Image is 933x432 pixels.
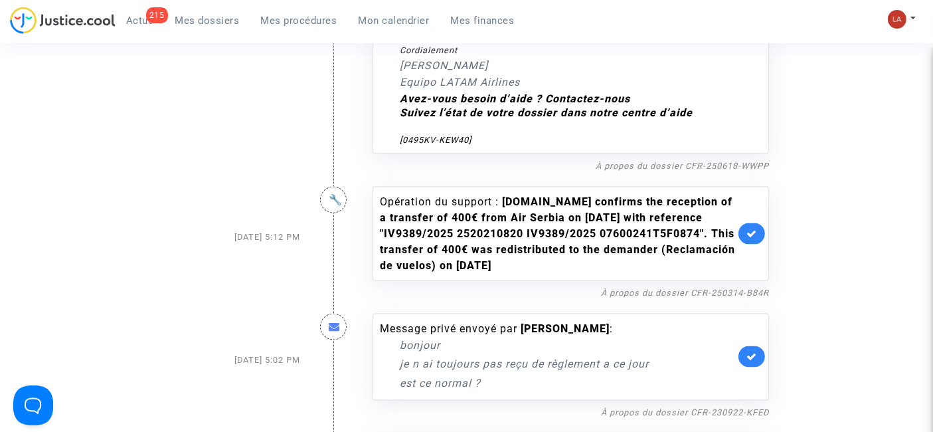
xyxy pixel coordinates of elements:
[601,407,769,417] a: À propos du dossier CFR-230922-KFED
[126,15,154,27] span: Actus
[400,337,735,354] p: bonjour
[440,11,525,31] a: Mes finances
[250,11,348,31] a: Mes procédures
[13,385,53,425] iframe: Help Scout Beacon - Open
[116,11,165,31] a: 215Actus
[521,322,610,335] b: [PERSON_NAME]
[596,161,769,171] a: À propos du dossier CFR-250618-WWPP
[888,10,906,29] img: 3f9b7d9779f7b0ffc2b90d026f0682a9
[400,375,735,391] p: est ce normal ?
[359,15,430,27] span: Mon calendrier
[329,194,343,205] i: 🔧
[380,321,735,391] div: Message privé envoyé par :
[400,57,735,90] p: [PERSON_NAME] Equipo LATAM Airlines
[380,194,735,274] div: Opération du support :
[380,195,735,272] b: [DOMAIN_NAME] confirms the reception of a transfer of 400€ from Air Serbia on [DATE] with referen...
[154,173,310,300] div: [DATE] 5:12 PM
[10,7,116,34] img: jc-logo.svg
[400,92,630,105] a: Avez-vous besoin d’aide ? Contactez-nous
[451,15,515,27] span: Mes finances
[165,11,250,31] a: Mes dossiers
[400,106,693,119] a: Suivez l’état de votre dossier dans notre centre d’aide
[146,7,168,23] div: 215
[400,135,471,145] span: [0495KV-KEW40]
[154,300,310,420] div: [DATE] 5:02 PM
[175,15,240,27] span: Mes dossiers
[400,356,735,372] p: je n ai toujours pas reçu de règlement a ce jour
[261,15,337,27] span: Mes procédures
[348,11,440,31] a: Mon calendrier
[601,288,769,298] a: À propos du dossier CFR-250314-B84R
